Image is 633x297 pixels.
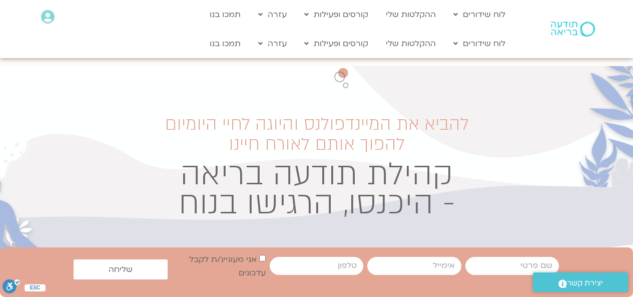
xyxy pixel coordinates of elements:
a: תמכו בנו [205,34,246,53]
a: לוח שידורים [448,5,510,24]
a: עזרה [253,34,292,53]
h1: קהילת תודעה בריאה - היכנסו, הרגישו בנוח [92,160,541,218]
a: עזרה [253,5,292,24]
label: אני מעוניינ/ת לקבל עדכונים [189,254,266,278]
a: ההקלטות שלי [381,5,441,24]
input: מותר להשתמש רק במספרים ותווי טלפון (#, -, *, וכו'). [270,257,364,274]
button: שליחה [74,259,168,279]
a: ההקלטות שלי [381,34,441,53]
form: טופס חדש [74,252,559,284]
span: שליחה [109,265,133,274]
a: לוח שידורים [448,34,510,53]
a: תמכו בנו [205,5,246,24]
input: אימייל [367,257,461,274]
a: יצירת קשר [533,272,628,292]
a: קורסים ופעילות [299,5,373,24]
h1: להביא את המיינדפולנס והיוגה לחיי היומיום להפוך אותם לאורח חיינו [92,114,541,154]
input: שם פרטי [465,257,559,274]
a: קורסים ופעילות [299,34,373,53]
span: יצירת קשר [567,276,603,290]
img: תודעה בריאה [551,22,595,37]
